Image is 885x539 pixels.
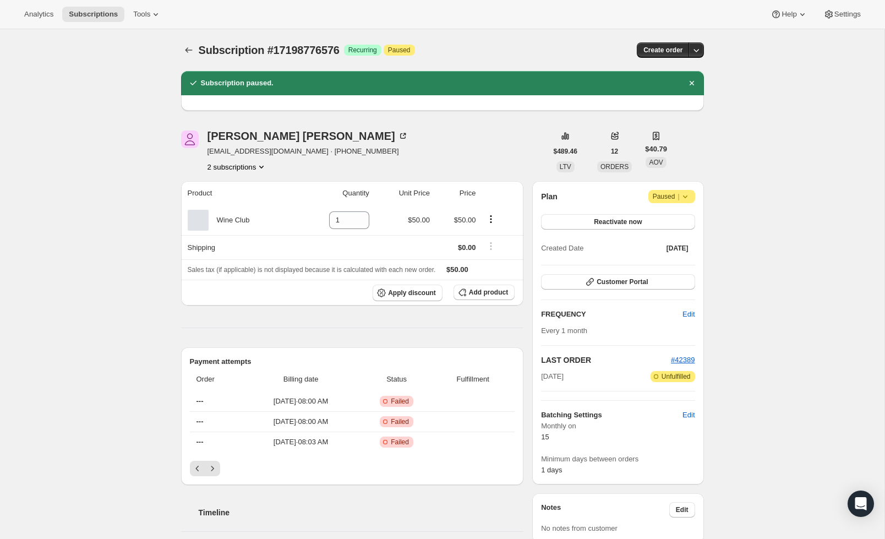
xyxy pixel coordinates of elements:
[446,265,468,274] span: $50.00
[438,374,508,385] span: Fulfillment
[199,507,524,518] h2: Timeline
[62,7,124,22] button: Subscriptions
[190,461,205,476] button: Previous
[190,367,243,391] th: Order
[196,417,204,426] span: ---
[433,181,479,205] th: Price
[604,144,625,159] button: 12
[181,130,199,148] span: Kristi Courtois
[541,274,695,290] button: Customer Portal
[848,491,874,517] div: Open Intercom Messenger
[541,524,618,532] span: No notes from customer
[669,502,695,518] button: Edit
[676,306,701,323] button: Edit
[24,10,53,19] span: Analytics
[541,243,583,254] span: Created Date
[391,397,409,406] span: Failed
[678,192,679,201] span: |
[181,181,297,205] th: Product
[676,406,701,424] button: Edit
[348,46,377,55] span: Recurring
[600,163,629,171] span: ORDERS
[645,144,667,155] span: $40.79
[817,7,867,22] button: Settings
[209,215,250,226] div: Wine Club
[671,356,695,364] a: #42389
[127,7,168,22] button: Tools
[682,410,695,421] span: Edit
[207,146,408,157] span: [EMAIL_ADDRESS][DOMAIN_NAME] · [PHONE_NUMBER]
[469,288,508,297] span: Add product
[18,7,60,22] button: Analytics
[201,78,274,89] h2: Subscription paused.
[541,355,671,366] h2: LAST ORDER
[482,240,500,252] button: Shipping actions
[594,217,642,226] span: Reactivate now
[541,454,695,465] span: Minimum days between orders
[541,466,562,474] span: 1 days
[653,191,691,202] span: Paused
[454,216,476,224] span: $50.00
[458,243,476,252] span: $0.00
[199,44,340,56] span: Subscription #17198776576
[541,433,549,441] span: 15
[597,277,648,286] span: Customer Portal
[391,417,409,426] span: Failed
[662,372,691,381] span: Unfulfilled
[611,147,618,156] span: 12
[408,216,430,224] span: $50.00
[373,285,442,301] button: Apply discount
[207,130,408,141] div: [PERSON_NAME] [PERSON_NAME]
[541,410,682,421] h6: Batching Settings
[388,46,411,55] span: Paused
[362,374,431,385] span: Status
[554,147,577,156] span: $489.46
[188,266,436,274] span: Sales tax (if applicable) is not displayed because it is calculated with each new order.
[667,244,689,253] span: [DATE]
[547,144,584,159] button: $489.46
[682,309,695,320] span: Edit
[643,46,682,55] span: Create order
[637,42,689,58] button: Create order
[181,42,196,58] button: Subscriptions
[541,191,558,202] h2: Plan
[649,159,663,166] span: AOV
[391,438,409,447] span: Failed
[207,161,267,172] button: Product actions
[541,371,564,382] span: [DATE]
[388,288,436,297] span: Apply discount
[181,235,297,259] th: Shipping
[190,356,515,367] h2: Payment attempts
[246,437,356,448] span: [DATE] · 08:03 AM
[196,397,204,405] span: ---
[454,285,515,300] button: Add product
[246,416,356,427] span: [DATE] · 08:00 AM
[373,181,433,205] th: Unit Price
[205,461,220,476] button: Next
[69,10,118,19] span: Subscriptions
[541,309,682,320] h2: FREQUENCY
[297,181,373,205] th: Quantity
[482,213,500,225] button: Product actions
[246,396,356,407] span: [DATE] · 08:00 AM
[671,355,695,366] button: #42389
[541,214,695,230] button: Reactivate now
[764,7,814,22] button: Help
[196,438,204,446] span: ---
[541,421,695,432] span: Monthly on
[676,505,689,514] span: Edit
[133,10,150,19] span: Tools
[684,75,700,91] button: Dismiss notification
[246,374,356,385] span: Billing date
[541,502,669,518] h3: Notes
[541,326,587,335] span: Every 1 month
[782,10,796,19] span: Help
[660,241,695,256] button: [DATE]
[190,461,515,476] nav: Pagination
[560,163,571,171] span: LTV
[834,10,861,19] span: Settings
